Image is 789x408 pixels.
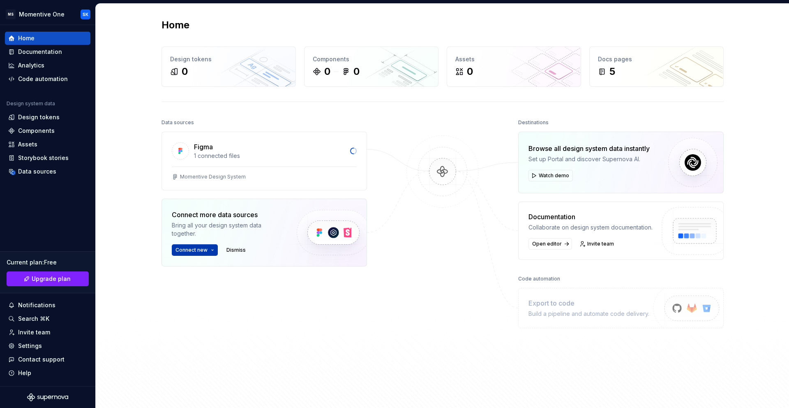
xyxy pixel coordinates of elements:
[5,366,90,380] button: Help
[518,273,560,285] div: Code automation
[5,353,90,366] button: Contact support
[528,144,650,153] div: Browse all design system data instantly
[528,155,650,163] div: Set up Portal and discover Supernova AI.
[18,48,62,56] div: Documentation
[172,210,283,220] div: Connect more data sources
[18,127,55,135] div: Components
[5,151,90,165] a: Storybook stories
[528,238,572,250] a: Open editor
[18,75,68,83] div: Code automation
[161,46,296,87] a: Design tokens0
[161,132,367,190] a: Figma1 connected filesMomentive Design System
[18,140,37,148] div: Assets
[313,55,430,63] div: Components
[27,393,68,401] svg: Supernova Logo
[18,342,42,350] div: Settings
[532,241,562,247] span: Open editor
[5,326,90,339] a: Invite team
[598,55,715,63] div: Docs pages
[18,167,56,176] div: Data sources
[539,172,569,179] span: Watch demo
[180,174,246,180] div: Momentive Design System
[5,165,90,178] a: Data sources
[587,241,614,247] span: Invite team
[18,369,31,377] div: Help
[18,61,44,70] div: Analytics
[18,301,55,309] div: Notifications
[5,299,90,312] button: Notifications
[5,59,90,72] a: Analytics
[455,55,572,63] div: Assets
[161,19,189,32] h2: Home
[170,55,287,63] div: Design tokens
[19,10,65,19] div: Momentive One
[577,238,618,250] a: Invite team
[18,315,49,323] div: Search ⌘K
[5,111,90,124] a: Design tokens
[182,65,188,78] div: 0
[5,45,90,58] a: Documentation
[7,258,89,267] div: Current plan : Free
[18,34,35,42] div: Home
[172,244,218,256] button: Connect new
[467,65,473,78] div: 0
[161,117,194,128] div: Data sources
[223,244,249,256] button: Dismiss
[172,221,283,238] div: Bring all your design system data together.
[32,275,71,283] span: Upgrade plan
[7,100,55,107] div: Design system data
[5,72,90,86] a: Code automation
[5,339,90,352] a: Settings
[18,154,69,162] div: Storybook stories
[5,312,90,325] button: Search ⌘K
[304,46,438,87] a: Components00
[353,65,360,78] div: 0
[609,65,615,78] div: 5
[589,46,724,87] a: Docs pages5
[324,65,330,78] div: 0
[194,152,345,160] div: 1 connected files
[5,138,90,151] a: Assets
[447,46,581,87] a: Assets0
[175,247,208,253] span: Connect new
[18,328,50,336] div: Invite team
[528,223,653,232] div: Collaborate on design system documentation.
[528,212,653,222] div: Documentation
[528,298,649,308] div: Export to code
[18,113,60,121] div: Design tokens
[83,11,88,18] div: SK
[5,32,90,45] a: Home
[528,310,649,318] div: Build a pipeline and automate code delivery.
[7,271,89,286] button: Upgrade plan
[2,5,94,23] button: MSMomentive OneSK
[5,124,90,137] a: Components
[6,9,16,19] div: MS
[194,142,213,152] div: Figma
[528,170,573,181] button: Watch demo
[18,355,65,364] div: Contact support
[518,117,549,128] div: Destinations
[226,247,246,253] span: Dismiss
